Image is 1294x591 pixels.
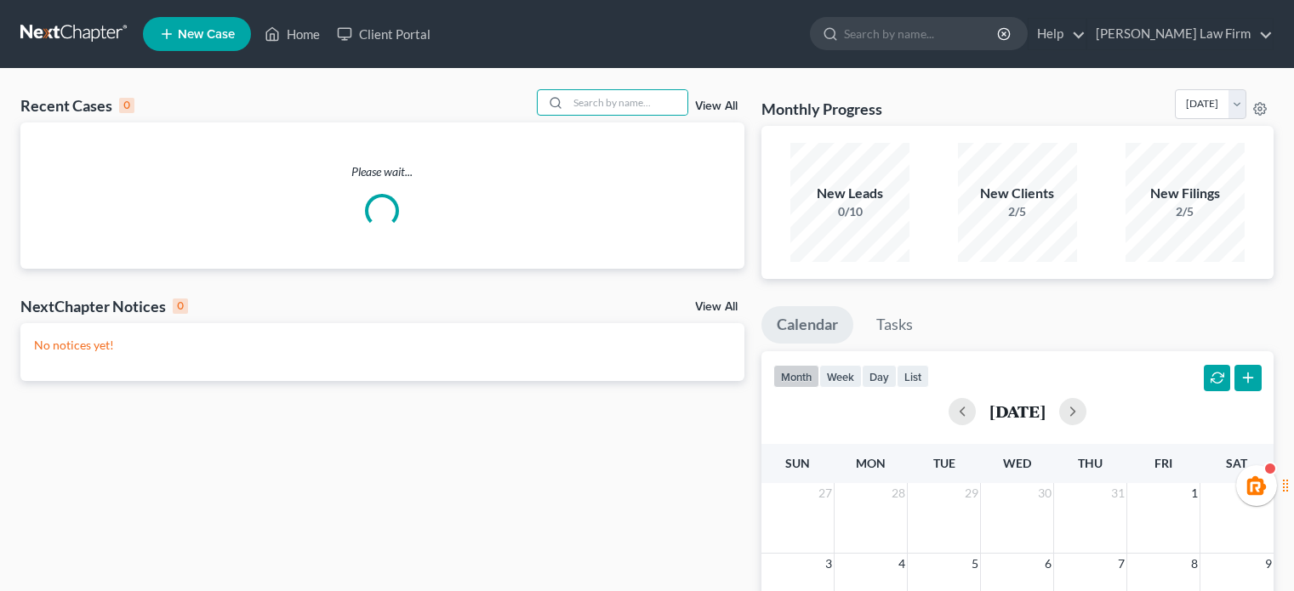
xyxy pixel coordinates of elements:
[1126,203,1245,220] div: 2/5
[890,483,907,503] span: 28
[790,184,909,203] div: New Leads
[773,365,819,388] button: month
[1263,554,1274,574] span: 9
[897,365,929,388] button: list
[1087,19,1273,49] a: [PERSON_NAME] Law Firm
[933,456,955,470] span: Tue
[844,18,1000,49] input: Search by name...
[34,337,731,354] p: No notices yet!
[856,456,886,470] span: Mon
[790,203,909,220] div: 0/10
[20,163,744,180] p: Please wait...
[1036,483,1053,503] span: 30
[20,95,134,116] div: Recent Cases
[178,28,235,41] span: New Case
[1189,483,1200,503] span: 1
[1109,483,1126,503] span: 31
[958,203,1077,220] div: 2/5
[861,306,928,344] a: Tasks
[817,483,834,503] span: 27
[256,19,328,49] a: Home
[862,365,897,388] button: day
[970,554,980,574] span: 5
[1078,456,1103,470] span: Thu
[695,100,738,112] a: View All
[785,456,810,470] span: Sun
[824,554,834,574] span: 3
[20,296,188,316] div: NextChapter Notices
[989,402,1046,420] h2: [DATE]
[958,184,1077,203] div: New Clients
[819,365,862,388] button: week
[695,301,738,313] a: View All
[1029,19,1086,49] a: Help
[1189,554,1200,574] span: 8
[761,99,882,119] h3: Monthly Progress
[173,298,188,314] div: 0
[568,90,687,115] input: Search by name...
[328,19,439,49] a: Client Portal
[1154,456,1172,470] span: Fri
[1043,554,1053,574] span: 6
[761,306,853,344] a: Calendar
[119,98,134,113] div: 0
[1116,554,1126,574] span: 7
[897,554,907,574] span: 4
[1126,184,1245,203] div: New Filings
[963,483,980,503] span: 29
[1226,456,1247,470] span: Sat
[1003,456,1031,470] span: Wed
